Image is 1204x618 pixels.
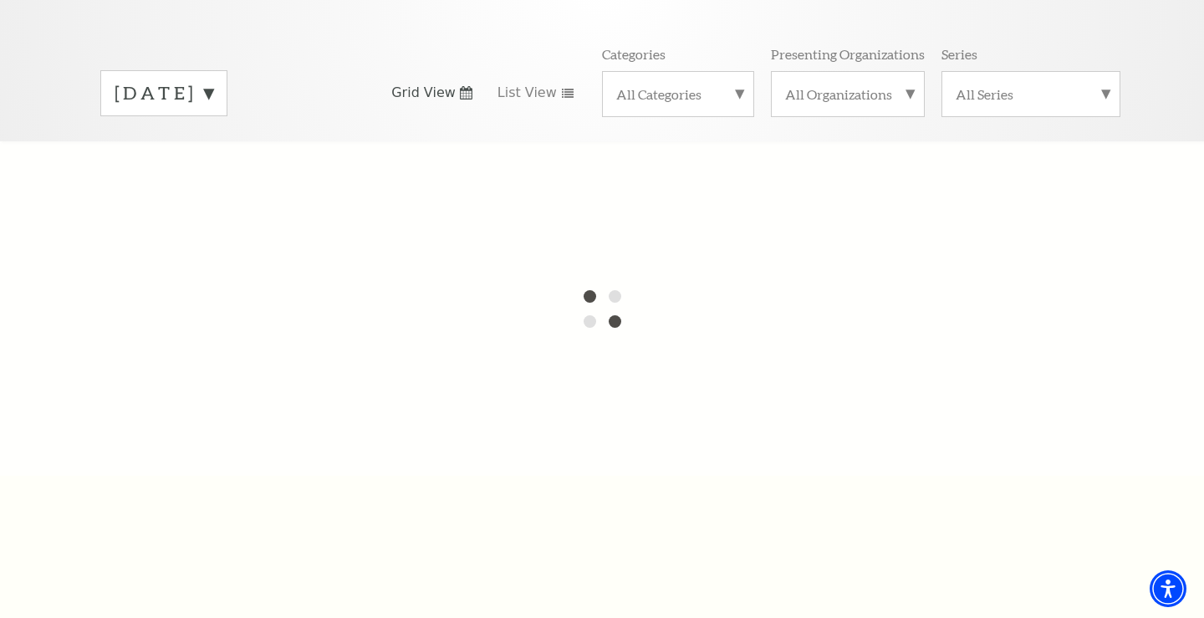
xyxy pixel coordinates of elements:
[956,85,1106,103] label: All Series
[497,84,557,102] span: List View
[941,45,977,63] p: Series
[115,80,213,106] label: [DATE]
[602,45,666,63] p: Categories
[391,84,456,102] span: Grid View
[616,85,740,103] label: All Categories
[785,85,911,103] label: All Organizations
[1150,570,1186,607] div: Accessibility Menu
[771,45,925,63] p: Presenting Organizations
